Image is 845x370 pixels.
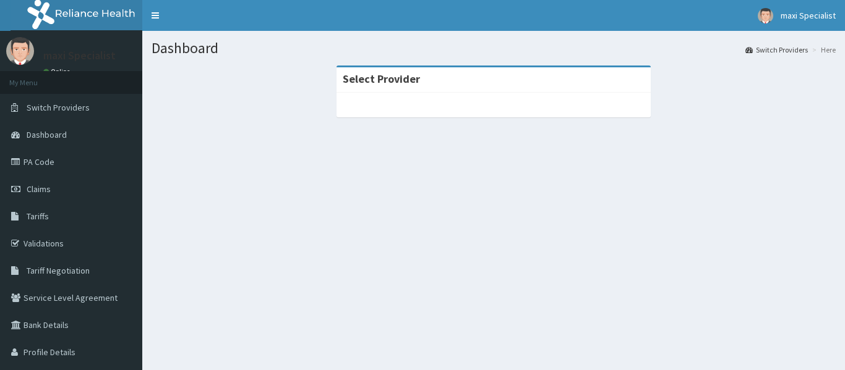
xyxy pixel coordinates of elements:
img: User Image [758,8,773,23]
span: Claims [27,183,51,195]
img: User Image [6,37,34,65]
span: Tariff Negotiation [27,265,90,276]
h1: Dashboard [152,40,836,56]
a: Online [43,67,73,76]
li: Here [809,44,836,55]
span: Tariffs [27,211,49,222]
strong: Select Provider [343,72,420,86]
a: Switch Providers [745,44,808,55]
span: Dashboard [27,129,67,140]
span: maxi Specialist [781,10,836,21]
p: maxi Specialist [43,50,116,61]
span: Switch Providers [27,102,90,113]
